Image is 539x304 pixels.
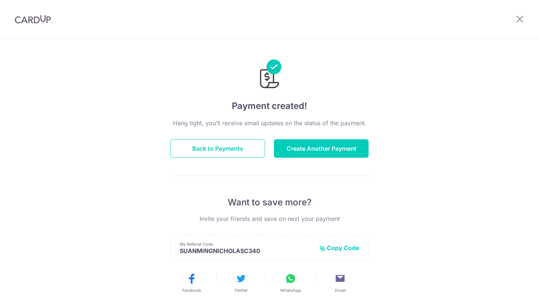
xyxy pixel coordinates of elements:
p: My Referral Code [180,241,313,247]
span: Facebook [182,287,201,293]
img: CardUp [15,15,51,24]
button: Create Another Payment [274,139,369,158]
p: Want to save more? [170,197,369,208]
h4: Payment created! [170,99,369,113]
button: WhatsApp [269,273,312,293]
span: Email [335,287,346,293]
button: Twitter [219,273,263,293]
img: Payments [258,59,281,90]
p: Hang tight, you’ll receive email updates on the status of the payment. [170,119,369,127]
button: Copy Code [319,244,359,252]
button: Email [318,273,362,293]
p: SUANMINGNICHOLASC340 [180,247,313,255]
span: WhatsApp [280,287,301,293]
p: Invite your friends and save on next your payment [170,214,369,223]
button: Back to Payments [170,139,265,158]
button: Facebook [170,273,213,293]
span: Twitter [234,287,248,293]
